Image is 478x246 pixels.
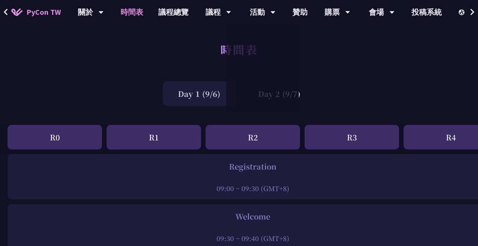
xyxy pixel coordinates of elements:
div: R0 [8,125,102,149]
img: Locale Icon [459,9,466,15]
div: R1 [107,125,201,149]
div: Day 1 (9/6) [163,81,235,106]
img: Home icon of PyCon TW 2025 [11,8,23,16]
a: PyCon TW [4,3,68,22]
div: R3 [305,125,399,149]
span: PyCon TW [26,6,61,18]
h1: 時間表 [220,38,258,61]
div: R2 [206,125,300,149]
